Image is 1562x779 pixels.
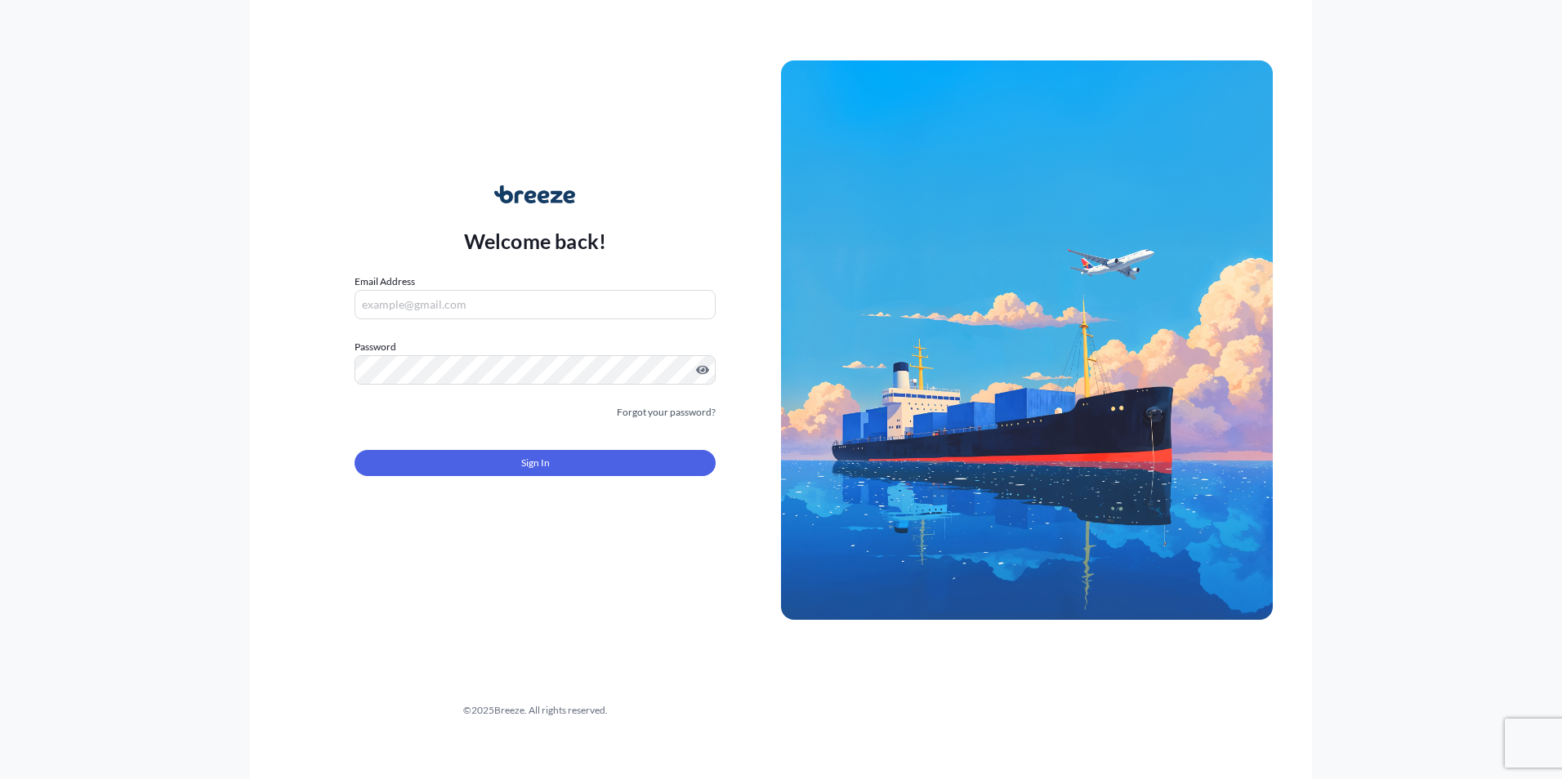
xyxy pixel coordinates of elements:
label: Email Address [355,274,415,290]
label: Password [355,339,716,355]
p: Welcome back! [464,228,607,254]
button: Show password [696,363,709,376]
span: Sign In [521,455,550,471]
input: example@gmail.com [355,290,716,319]
a: Forgot your password? [617,404,716,421]
img: Ship illustration [781,60,1273,619]
div: © 2025 Breeze. All rights reserved. [289,702,781,719]
button: Sign In [355,450,716,476]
